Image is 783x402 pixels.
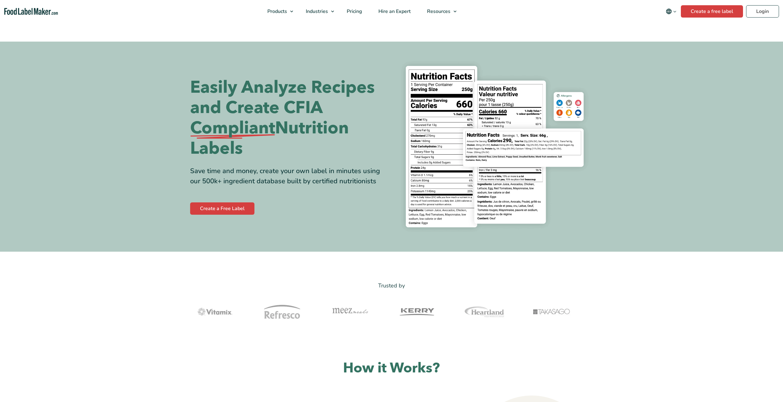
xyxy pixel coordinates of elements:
span: Pricing [345,8,363,15]
span: Products [266,8,288,15]
a: Food Label Maker homepage [4,8,58,15]
a: Login [746,5,779,18]
button: Change language [661,5,681,18]
a: Create a Free Label [190,202,254,215]
p: Trusted by [190,281,593,290]
a: Create a free label [681,5,743,18]
span: Hire an Expert [377,8,411,15]
div: Save time and money, create your own label in minutes using our 500k+ ingredient database built b... [190,166,387,186]
h2: How it Works? [190,359,593,377]
span: Compliant [190,118,275,138]
span: Resources [425,8,451,15]
h1: Easily Analyze Recipes and Create CFIA Nutrition Labels [190,77,387,159]
span: Industries [304,8,329,15]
